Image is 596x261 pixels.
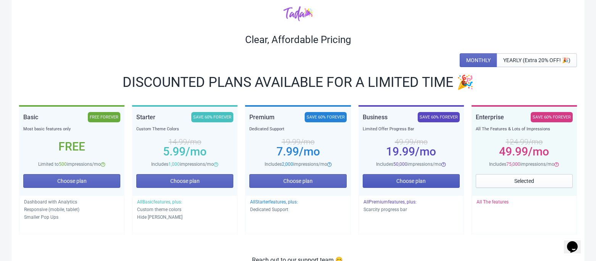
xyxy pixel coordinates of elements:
[59,162,67,167] span: 500
[191,112,233,122] div: SAVE 60% FOREVER
[489,162,554,167] span: Includes impressions/mo
[363,199,417,205] span: All Premium features, plus:
[283,178,313,184] span: Choose plan
[418,112,460,122] div: SAVE 60% FOREVER
[363,112,388,122] div: Business
[24,213,120,221] p: Smaller Pop Ups
[476,174,573,188] button: Selected
[376,162,441,167] span: Includes impressions/mo
[19,34,577,46] div: Clear, Affordable Pricing
[249,125,346,133] div: Dedicated Support
[415,145,436,158] span: /mo
[137,213,233,221] p: Hide [PERSON_NAME]
[514,178,534,184] span: Selected
[531,112,573,122] div: SAVE 60% FOREVER
[23,125,120,133] div: Most basic features only
[497,53,577,67] button: YEARLY (Extra 20% OFF! 🎉)
[136,139,233,145] div: 14.99 /mo
[363,139,460,145] div: 49.99 /mo
[136,125,233,133] div: Custom Theme Colors
[137,206,233,213] p: Custom theme colors
[24,198,120,206] p: Dashboard with Analytics
[249,174,346,188] button: Choose plan
[283,6,313,21] img: tadacolor.png
[363,174,460,188] button: Choose plan
[564,231,588,253] iframe: chat widget
[528,145,549,158] span: /mo
[23,174,120,188] button: Choose plan
[282,162,293,167] span: 2,000
[250,206,346,213] p: Dedicated Support
[23,144,120,150] div: Free
[476,139,573,145] div: 124.99 /mo
[250,199,298,205] span: All Starter features, plus:
[305,112,347,122] div: SAVE 60% FOREVER
[476,125,573,133] div: All The Features & Lots of Impressions
[137,199,182,205] span: All Basic features, plus:
[506,162,520,167] span: 75,000
[476,149,573,155] div: 49.99
[168,162,180,167] span: 1,000
[249,112,275,122] div: Premium
[249,149,346,155] div: 7.99
[460,53,497,67] button: MONTHLY
[186,145,207,158] span: /mo
[23,160,120,168] div: Limited to impressions/mo
[170,178,200,184] span: Choose plan
[136,149,233,155] div: 5.99
[299,145,320,158] span: /mo
[393,162,407,167] span: 50,000
[396,178,426,184] span: Choose plan
[265,162,327,167] span: Includes impressions/mo
[88,112,120,122] div: FREE FOREVER
[23,112,38,122] div: Basic
[363,206,459,213] p: Scarcity progress bar
[503,57,570,63] span: YEARLY (Extra 20% OFF! 🎉)
[19,76,577,88] div: DISCOUNTED PLANS AVAILABLE FOR A LIMITED TIME 🎉
[466,57,491,63] span: MONTHLY
[476,199,509,205] span: All The features
[136,112,155,122] div: Starter
[151,162,214,167] span: Includes impressions/mo
[363,125,460,133] div: Limited Offer Progress Bar
[136,174,233,188] button: Choose plan
[24,206,120,213] p: Responsive (mobile, tablet)
[57,178,87,184] span: Choose plan
[476,112,504,122] div: Enterprise
[249,139,346,145] div: 19.99 /mo
[363,149,460,155] div: 19.99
